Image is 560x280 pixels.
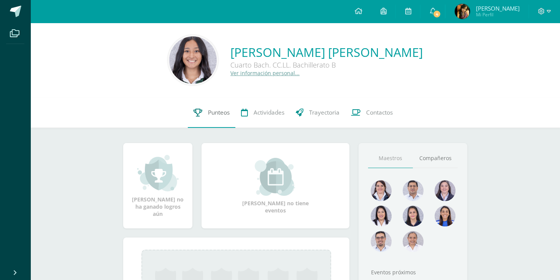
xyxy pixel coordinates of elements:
img: 6bc5668d4199ea03c0854e21131151f7.png [403,206,424,227]
a: Actividades [235,98,290,128]
a: Trayectoria [290,98,345,128]
img: a5c04a697988ad129bdf05b8f922df21.png [435,206,455,227]
span: 4 [433,10,441,18]
span: Trayectoria [309,109,339,116]
div: [PERSON_NAME] no tiene eventos [238,158,314,214]
a: Punteos [188,98,235,128]
img: 0580b9beee8b50b4e2a2441e05bb36d6.png [371,206,392,227]
a: Ver información personal... [230,69,300,77]
div: Eventos próximos [368,269,458,276]
div: Cuarto Bach. CC.LL. Bachillerato B [230,60,423,69]
span: [PERSON_NAME] [476,5,519,12]
img: c717c6dd901b269d3ae6ea341d867eaf.png [371,231,392,252]
a: Compañeros [413,149,458,168]
img: d869f4b24ccbd30dc0e31b0593f8f022.png [403,231,424,252]
span: Punteos [208,109,230,116]
img: 5b1461e84b32f3e9a12355c7ee942746.png [371,180,392,201]
img: achievement_small.png [137,154,179,192]
span: Contactos [366,109,393,116]
img: 9a0812c6f881ddad7942b4244ed4a083.png [403,180,424,201]
img: c3579e79d07ed16708d7cededde04bff.png [435,180,455,201]
div: [PERSON_NAME] no ha ganado logros aún [131,154,185,217]
a: [PERSON_NAME] [PERSON_NAME] [230,44,423,60]
img: 247917de25ca421199a556a291ddd3f6.png [455,4,470,19]
a: Maestros [368,149,413,168]
span: Actividades [254,109,284,116]
img: 38b68b09f4872230112292d33430f3ae.png [169,36,217,84]
span: Mi Perfil [476,11,519,18]
a: Contactos [345,98,398,128]
img: event_small.png [255,158,296,196]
